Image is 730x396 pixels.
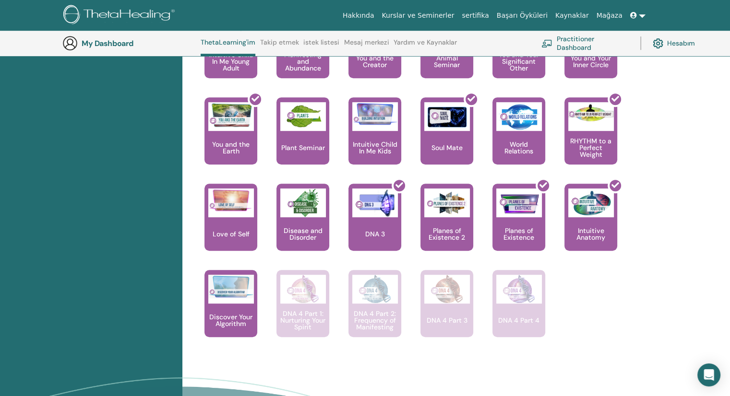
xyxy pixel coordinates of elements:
p: Intuitive Anatomy [564,227,617,241]
a: Kaynaklar [551,7,593,24]
h3: My Dashboard [82,39,178,48]
p: Intuitive Child In Me Young Adult [204,51,257,71]
img: logo.png [63,5,178,26]
a: istek listesi [303,38,339,54]
p: Planes of Existence 2 [420,227,473,241]
p: DNA 4 Part 1: Nurturing Your Spirit [276,310,329,330]
p: Manifesting and Abundance [276,51,329,71]
img: World Relations [496,102,542,131]
p: World Relations [492,141,545,154]
img: RHYTHM to a Perfect Weight [568,102,614,124]
a: Kurslar ve Seminerler [378,7,458,24]
a: DNA 4 Part 4 DNA 4 Part 4 [492,270,545,356]
p: DNA 4 Part 3 [423,317,471,324]
img: Soul Mate [424,102,470,131]
a: Disease and Disorder Disease and Disorder [276,184,329,270]
a: Intuitive Anatomy Intuitive Anatomy [564,184,617,270]
a: World Relations World Relations [492,97,545,184]
p: Animal Seminar [420,55,473,68]
a: Yardım ve Kaynaklar [394,38,457,54]
img: Planes of Existence [496,188,542,217]
img: Intuitive Child In Me Kids [352,102,398,126]
a: DNA 4 Part 2: Frequency of Manifesting DNA 4 Part 2: Frequency of Manifesting [348,270,401,356]
a: Soul Mate Soul Mate [420,97,473,184]
a: You and the Earth You and the Earth [204,97,257,184]
p: Discover Your Algorithm [204,314,257,327]
a: Hesabım [653,33,695,54]
img: DNA 4 Part 4 [496,275,542,303]
img: Planes of Existence 2 [424,188,470,217]
img: chalkboard-teacher.svg [541,39,552,48]
div: Open Intercom Messenger [697,363,720,386]
img: cog.svg [653,36,663,51]
a: Plant Seminar Plant Seminar [276,97,329,184]
p: Plant Seminar [277,144,329,151]
a: sertifika [458,7,492,24]
p: RHYTHM to a Perfect Weight [564,138,617,158]
img: DNA 4 Part 3 [424,275,470,303]
a: Hakkında [339,7,378,24]
a: Takip etmek [260,38,299,54]
a: Planes of Existence Planes of Existence [492,184,545,270]
p: DNA 4 Part 2: Frequency of Manifesting [348,310,401,330]
p: Disease and Disorder [276,227,329,241]
a: ThetaLearning'im [201,38,255,56]
img: Love of Self [208,188,254,212]
p: You and Your Inner Circle [564,55,617,68]
img: You and the Earth [208,102,254,128]
a: DNA 4 Part 3 DNA 4 Part 3 [420,270,473,356]
img: DNA 4 Part 1: Nurturing Your Spirit [280,275,326,303]
a: Discover Your Algorithm Discover Your Algorithm [204,270,257,356]
img: DNA 3 [352,188,398,217]
a: RHYTHM to a Perfect Weight RHYTHM to a Perfect Weight [564,97,617,184]
a: Intuitive Child In Me Kids Intuitive Child In Me Kids [348,97,401,184]
a: Practitioner Dashboard [541,33,629,54]
img: Discover Your Algorithm [208,275,254,298]
img: Plant Seminar [280,102,326,131]
img: generic-user-icon.jpg [62,35,78,51]
a: Mağaza [592,7,626,24]
a: Mesaj merkezi [344,38,389,54]
a: Love of Self Love of Self [204,184,257,270]
p: Planes of Existence [492,227,545,241]
a: Başarı Öyküleri [493,7,551,24]
img: DNA 4 Part 2: Frequency of Manifesting [352,275,398,303]
img: Intuitive Anatomy [568,188,614,217]
p: Intuitive Child In Me Kids [348,141,401,154]
a: DNA 4 Part 1: Nurturing Your Spirit DNA 4 Part 1: Nurturing Your Spirit [276,270,329,356]
p: You and the Earth [204,141,257,154]
a: Planes of Existence 2 Planes of Existence 2 [420,184,473,270]
p: You and Your Significant Other [492,51,545,71]
p: DNA 4 Part 4 [494,317,543,324]
p: Love of Self [209,231,253,237]
p: You and the Creator [348,55,401,68]
img: Disease and Disorder [280,188,326,217]
a: DNA 3 DNA 3 [348,184,401,270]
